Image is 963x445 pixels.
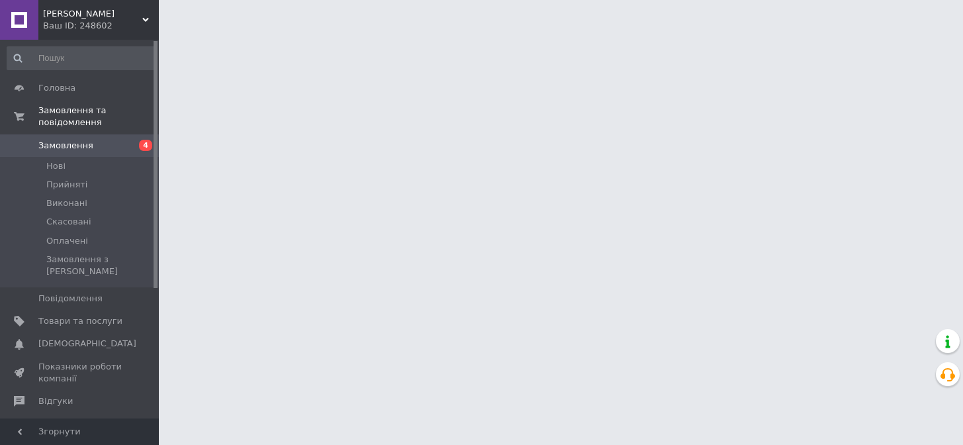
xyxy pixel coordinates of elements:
[46,216,91,228] span: Скасовані
[46,179,87,191] span: Прийняті
[38,361,122,385] span: Показники роботи компанії
[38,395,73,407] span: Відгуки
[139,140,152,151] span: 4
[46,197,87,209] span: Виконані
[38,82,75,94] span: Головна
[46,160,66,172] span: Нові
[38,140,93,152] span: Замовлення
[43,20,159,32] div: Ваш ID: 248602
[7,46,156,70] input: Пошук
[38,293,103,305] span: Повідомлення
[38,105,159,128] span: Замовлення та повідомлення
[43,8,142,20] span: Дім Комфорт
[46,254,154,277] span: Замовлення з [PERSON_NAME]
[46,235,88,247] span: Оплачені
[38,338,136,350] span: [DEMOGRAPHIC_DATA]
[38,315,122,327] span: Товари та послуги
